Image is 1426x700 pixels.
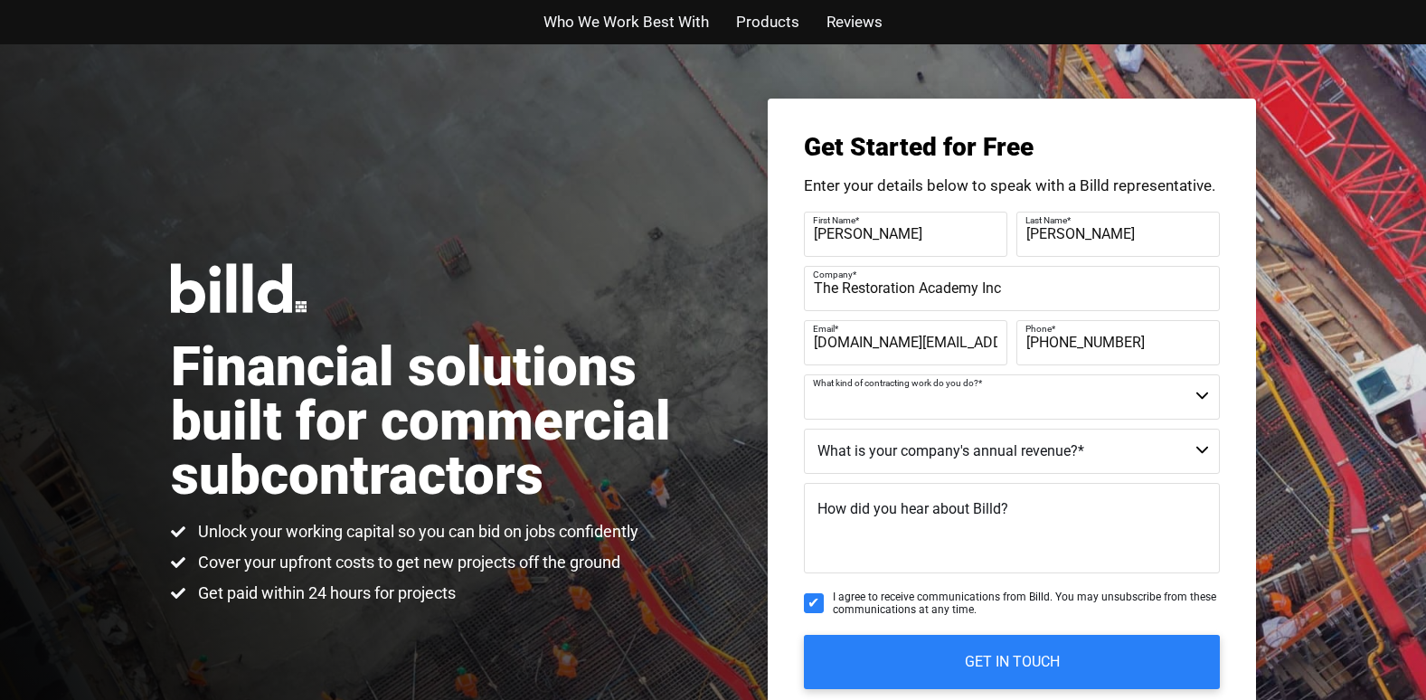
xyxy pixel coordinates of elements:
span: Company [813,269,853,279]
span: Unlock your working capital so you can bid on jobs confidently [194,521,638,543]
span: Email [813,323,835,333]
input: I agree to receive communications from Billd. You may unsubscribe from these communications at an... [804,593,824,613]
h3: Get Started for Free [804,135,1220,160]
input: GET IN TOUCH [804,635,1220,689]
a: Products [736,9,799,35]
span: Get paid within 24 hours for projects [194,582,456,604]
span: How did you hear about Billd? [817,500,1008,517]
a: Reviews [826,9,883,35]
a: Who We Work Best With [543,9,709,35]
h1: Financial solutions built for commercial subcontractors [171,340,713,503]
p: Enter your details below to speak with a Billd representative. [804,178,1220,194]
span: First Name [813,214,855,224]
span: Phone [1025,323,1052,333]
span: Cover your upfront costs to get new projects off the ground [194,552,620,573]
span: Last Name [1025,214,1067,224]
span: I agree to receive communications from Billd. You may unsubscribe from these communications at an... [833,591,1220,617]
